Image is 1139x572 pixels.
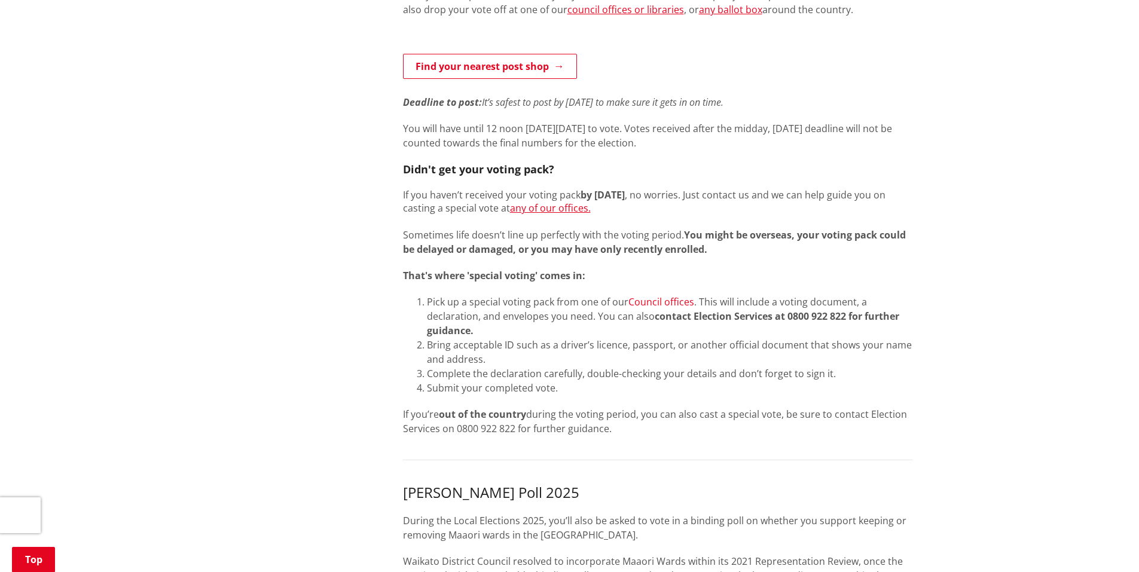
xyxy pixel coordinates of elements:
strong: contact Election Services at 0800 922 822 for further guidance. [427,310,899,337]
a: council offices or libraries [567,3,684,16]
a: Council offices [628,295,694,308]
strong: That's where 'special voting' comes in: [403,269,585,282]
li: Complete the declaration carefully, double-checking your details and don’t forget to sign it. [427,366,912,381]
em: It’s safest to post by [DATE] to make sure it gets in on time. [482,96,723,109]
a: Top [12,547,55,572]
p: If you’re during the voting period, you can also cast a special vote, be sure to contact Election... [403,407,912,436]
li: Pick up a special voting pack from one of our . This will include a voting document, a declaratio... [427,295,912,338]
p: During the Local Elections 2025, you’ll also be asked to vote in a binding poll on whether you su... [403,513,912,542]
a: any ballot box [699,3,762,16]
strong: Didn't get your voting pack? [403,162,554,176]
a: any of our offices. [510,201,591,215]
strong: by [DATE] [581,188,625,201]
li: Submit your completed vote. [427,381,912,395]
a: Find your nearest post shop [403,54,577,79]
strong: You might be overseas, your voting pack could be delayed or damaged, or you may have only recentl... [403,228,906,256]
li: Bring acceptable ID such as a driver’s licence, passport, or another official document that shows... [427,338,912,366]
iframe: Messenger Launcher [1084,522,1127,565]
p: If you haven’t received your voting pack , no worries. Just contact us and we can help guide you ... [403,188,912,215]
strong: out of the country [439,408,526,421]
h3: [PERSON_NAME] Poll 2025 [403,484,912,501]
em: Deadline to post: [403,96,482,109]
p: You will have until 12 noon [DATE][DATE] to vote. Votes received after the midday, [DATE] deadlin... [403,121,912,150]
p: Sometimes life doesn’t line up perfectly with the voting period. [403,228,912,256]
